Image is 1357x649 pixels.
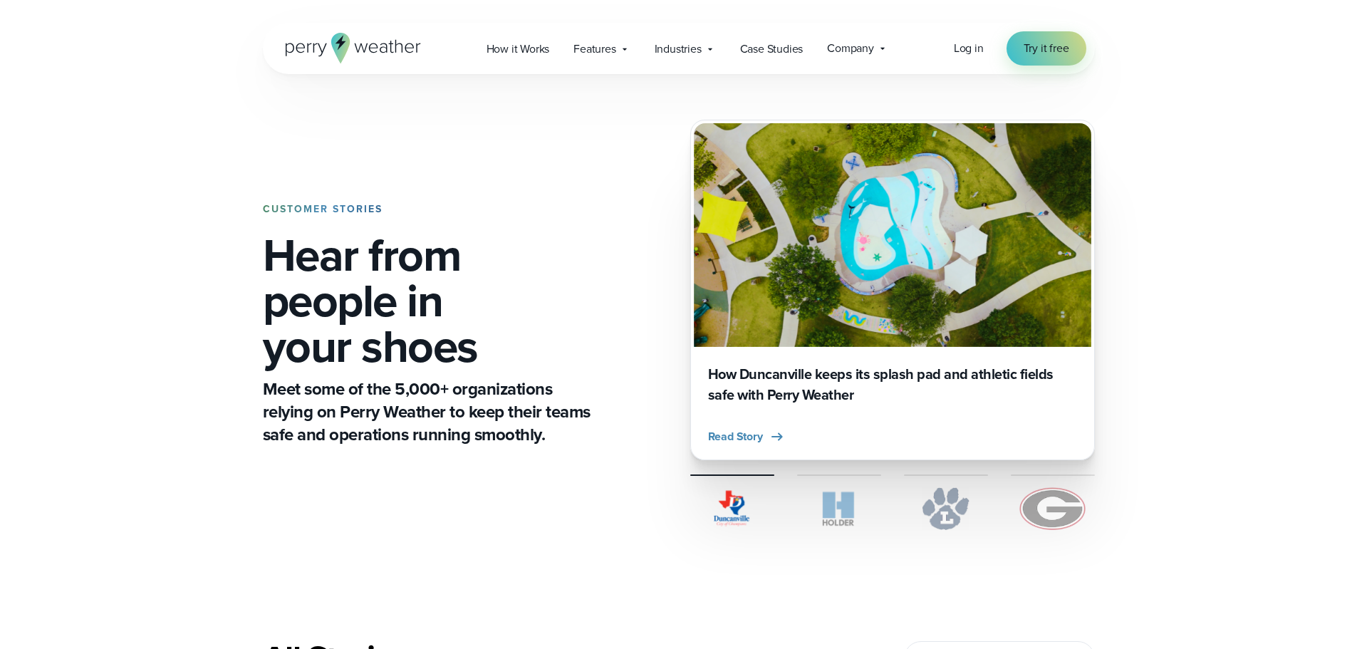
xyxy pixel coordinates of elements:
a: Duncanville Splash Pad How Duncanville keeps its splash pad and athletic fields safe with Perry W... [690,120,1095,460]
span: Log in [954,40,984,56]
p: Meet some of the 5,000+ organizations relying on Perry Weather to keep their teams safe and opera... [263,378,596,446]
h3: How Duncanville keeps its splash pad and athletic fields safe with Perry Weather [708,364,1077,405]
a: How it Works [474,34,562,63]
span: Features [573,41,615,58]
h1: Hear from people in your shoes [263,232,596,369]
span: Try it free [1024,40,1069,57]
a: Log in [954,40,984,57]
a: Try it free [1007,31,1086,66]
strong: CUSTOMER STORIES [263,202,383,217]
span: How it Works [487,41,550,58]
div: 1 of 4 [690,120,1095,460]
div: slideshow [690,120,1095,460]
span: Industries [655,41,702,58]
img: City of Duncanville Logo [690,487,774,530]
img: Holder.svg [797,487,881,530]
button: Read Story [708,428,786,445]
img: Duncanville Splash Pad [694,123,1091,347]
span: Read Story [708,428,763,445]
a: Case Studies [728,34,816,63]
span: Company [827,40,874,57]
span: Case Studies [740,41,804,58]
